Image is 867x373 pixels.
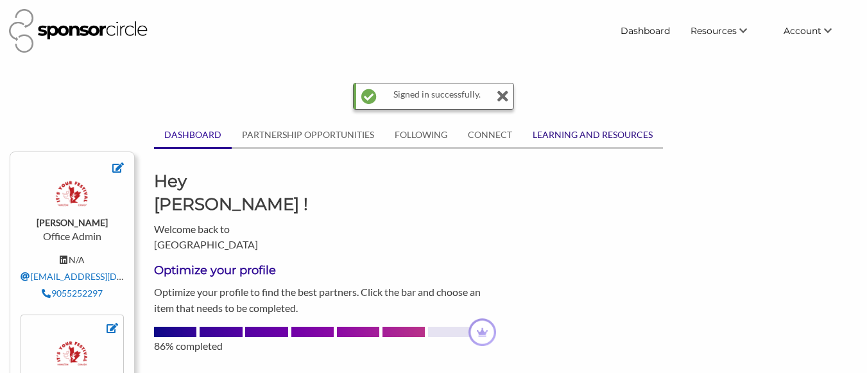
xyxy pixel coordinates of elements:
[384,123,458,147] a: FOLLOWING
[42,288,103,299] a: 9055252297
[522,123,663,147] a: LEARNING AND RESOURCES
[154,338,496,354] div: 86% completed
[154,263,496,279] h3: Optimize your profile
[387,83,487,109] div: Signed in successfully.
[37,217,108,228] strong: [PERSON_NAME]
[680,19,773,42] li: Resources
[54,175,90,211] img: qbprdp4rtygxujp1mklh
[468,318,496,346] img: dashboard-profile-progress-crown-a4ad1e52.png
[458,123,522,147] a: CONNECT
[154,123,232,147] a: DASHBOARD
[154,284,496,317] p: Optimize your profile to find the best partners. Click the bar and choose an item that needs to b...
[691,25,737,37] span: Resources
[69,254,85,265] span: N/A
[55,336,90,372] img: p4t4xcmiqhvs6jcvswtl
[21,175,124,304] div: Office Admin
[144,169,325,252] div: Welcome back to [GEOGRAPHIC_DATA]
[9,9,148,53] img: Sponsor Circle Logo
[232,123,384,147] a: PARTNERSHIP OPPORTUNITIES
[784,25,821,37] span: Account
[773,19,858,42] li: Account
[154,169,315,216] h1: Hey [PERSON_NAME] !
[21,271,182,282] a: [EMAIL_ADDRESS][DOMAIN_NAME]
[610,19,680,42] a: Dashboard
